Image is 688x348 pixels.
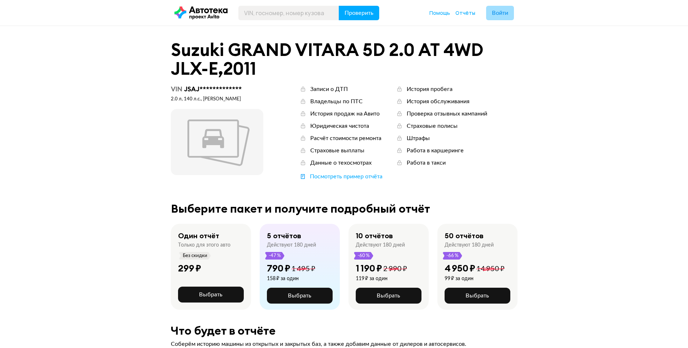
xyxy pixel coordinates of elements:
div: 10 отчётов [356,231,393,240]
button: Выбрать [445,288,510,304]
div: Владельцы по ПТС [310,97,363,105]
span: Отчёты [455,9,475,16]
input: VIN, госномер, номер кузова [238,6,339,20]
span: 1 495 ₽ [291,265,315,273]
div: Расчёт стоимости ремонта [310,134,381,142]
div: 5 отчётов [267,231,301,240]
span: -47 % [268,252,281,260]
div: История обслуживания [407,97,470,105]
button: Выбрать [356,288,421,304]
a: Посмотреть пример отчёта [299,173,382,180]
button: Проверить [339,6,379,20]
div: История пробега [407,85,453,93]
div: Посмотреть пример отчёта [310,173,382,180]
div: Только для этого авто [178,242,230,248]
span: Помощь [429,9,450,16]
div: 1 190 ₽ [356,262,382,274]
div: 99 ₽ за один [445,275,505,282]
span: Выбрать [377,293,400,299]
span: -60 % [357,252,370,260]
div: История продаж на Авито [310,110,380,118]
div: Соберём историю машины из открытых и закрытых баз, а также добавим данные от дилеров и автосервисов. [171,340,518,348]
a: Помощь [429,9,450,17]
div: 158 ₽ за один [267,275,315,282]
div: Работа в такси [407,159,446,167]
span: Войти [492,10,508,16]
div: Выберите пакет и получите подробный отчёт [171,202,518,215]
div: Данные о техосмотрах [310,159,372,167]
div: Действуют 180 дней [267,242,316,248]
div: 4 950 ₽ [445,262,475,274]
span: Проверить [345,10,373,16]
span: Без скидки [182,252,208,260]
div: 790 ₽ [267,262,290,274]
button: Выбрать [267,288,333,304]
span: 14 950 ₽ [476,265,505,273]
div: Один отчёт [178,231,219,240]
div: Проверка отзывных кампаний [407,110,487,118]
span: Выбрать [199,292,222,297]
div: 50 отчётов [445,231,484,240]
a: Отчёты [455,9,475,17]
span: VIN [171,85,182,93]
div: 2.0 л, 140 л.c., [PERSON_NAME] [171,96,263,103]
span: 2 990 ₽ [383,265,407,273]
div: Действуют 180 дней [445,242,494,248]
span: -66 % [446,252,459,260]
div: Юридическая чистота [310,122,369,130]
span: Выбрать [466,293,489,299]
div: Что будет в отчёте [171,324,518,337]
div: 299 ₽ [178,262,201,274]
div: Действуют 180 дней [356,242,405,248]
div: Suzuki GRAND VITARA 5D 2.0 AT 4WD JLX-E , 2011 [171,40,518,78]
div: 119 ₽ за один [356,275,407,282]
div: Страховые полисы [407,122,458,130]
div: Страховые выплаты [310,147,364,155]
div: Записи о ДТП [310,85,348,93]
button: Войти [486,6,514,20]
span: Выбрать [288,293,311,299]
div: Работа в каршеринге [407,147,464,155]
div: Штрафы [407,134,430,142]
button: Выбрать [178,287,244,303]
